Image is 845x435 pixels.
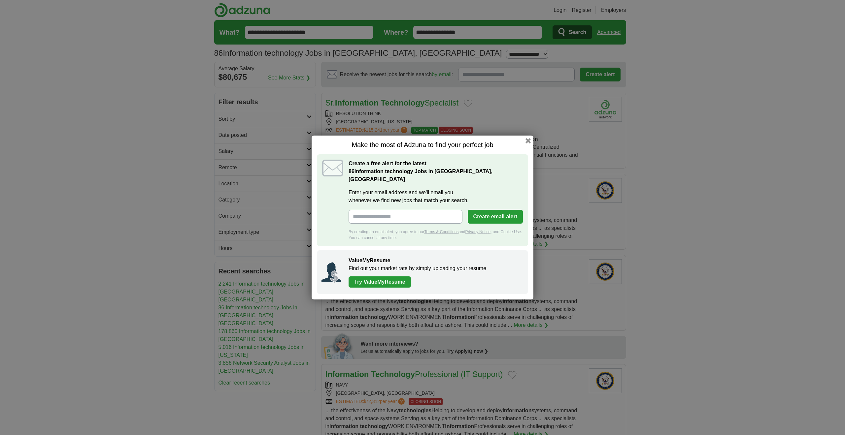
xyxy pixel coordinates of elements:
p: Find out your market rate by simply uploading your resume [349,264,522,272]
h2: Create a free alert for the latest [349,160,523,183]
img: icon_email.svg [322,160,343,176]
a: Try ValueMyResume [349,276,411,288]
strong: Information technology Jobs in [GEOGRAPHIC_DATA], [GEOGRAPHIC_DATA] [349,169,492,182]
label: Enter your email address and we'll email you whenever we find new jobs that match your search. [349,189,523,204]
span: 86 [349,168,355,175]
button: Create email alert [468,210,523,224]
h1: Make the most of Adzuna to find your perfect job [317,141,528,149]
a: Terms & Conditions [424,230,458,234]
div: By creating an email alert, you agree to our and , and Cookie Use. You can cancel at any time. [349,229,523,241]
a: Privacy Notice [465,230,491,234]
h2: ValueMyResume [349,257,522,264]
